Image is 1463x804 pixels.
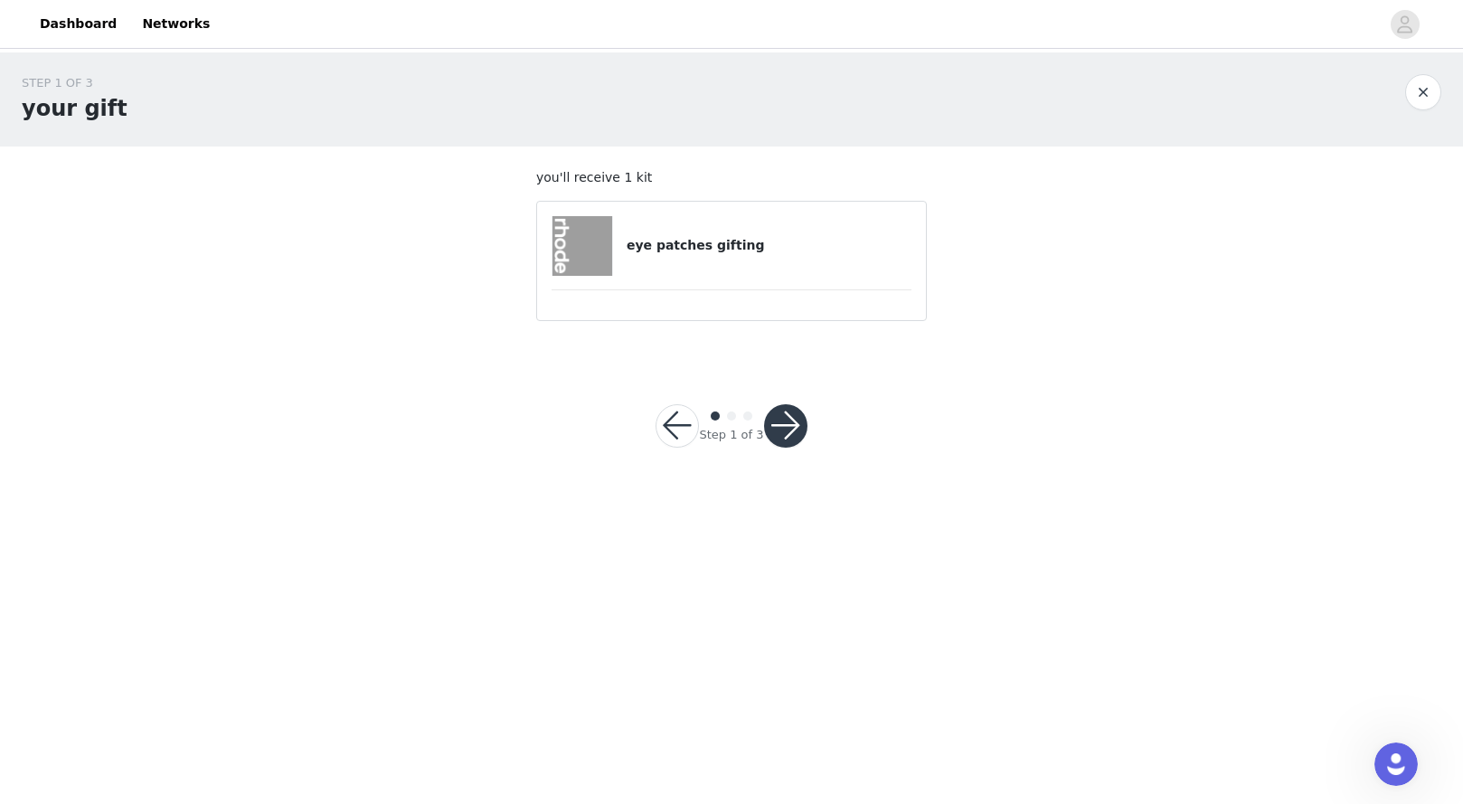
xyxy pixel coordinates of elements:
div: Step 1 of 3 [699,426,763,444]
a: Dashboard [29,4,127,44]
a: Networks [131,4,221,44]
div: avatar [1396,10,1413,39]
h1: your gift [22,92,127,125]
img: eye patches gifting [552,216,612,276]
h4: eye patches gifting [627,236,911,255]
div: STEP 1 OF 3 [22,74,127,92]
iframe: Intercom live chat [1374,743,1418,786]
p: you'll receive 1 kit [536,168,927,187]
